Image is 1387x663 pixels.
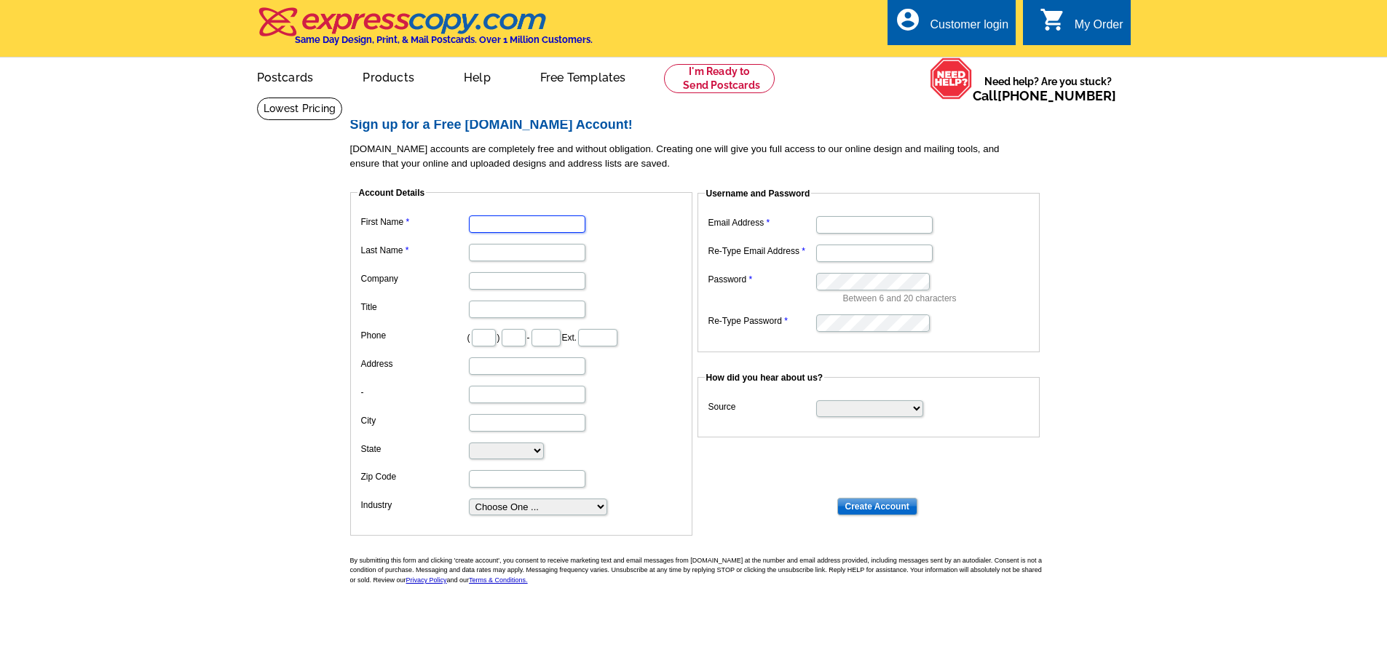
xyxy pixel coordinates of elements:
a: Products [339,59,438,93]
label: Address [361,357,467,370]
label: Title [361,301,467,314]
label: Email Address [708,216,815,229]
a: Free Templates [517,59,649,93]
label: City [361,414,467,427]
a: Postcards [234,59,337,93]
p: [DOMAIN_NAME] accounts are completely free and without obligation. Creating one will give you ful... [350,142,1049,171]
p: Between 6 and 20 characters [843,292,1032,305]
dd: ( ) - Ext. [357,325,685,348]
i: account_circle [895,7,921,33]
legend: Account Details [357,186,427,199]
a: [PHONE_NUMBER] [997,88,1116,103]
label: Phone [361,329,467,342]
a: Terms & Conditions. [469,576,528,584]
label: Industry [361,499,467,512]
div: Customer login [930,18,1008,39]
img: help [930,57,973,100]
a: shopping_cart My Order [1040,16,1123,34]
label: - [361,386,467,399]
a: account_circle Customer login [895,16,1008,34]
label: Password [708,273,815,286]
a: Help [440,59,514,93]
label: Zip Code [361,470,467,483]
label: Re-Type Password [708,314,815,327]
span: Need help? Are you stuck? [973,74,1123,103]
legend: How did you hear about us? [705,371,825,384]
span: Call [973,88,1116,103]
label: Last Name [361,244,467,257]
label: State [361,442,467,456]
div: My Order [1075,18,1123,39]
label: Re-Type Email Address [708,245,815,258]
label: First Name [361,215,467,229]
a: Privacy Policy [406,576,447,584]
h2: Sign up for a Free [DOMAIN_NAME] Account! [350,117,1049,133]
h4: Same Day Design, Print, & Mail Postcards. Over 1 Million Customers. [295,34,593,45]
p: By submitting this form and clicking 'create account', you consent to receive marketing text and ... [350,556,1049,586]
i: shopping_cart [1040,7,1066,33]
a: Same Day Design, Print, & Mail Postcards. Over 1 Million Customers. [257,17,593,45]
legend: Username and Password [705,187,812,200]
label: Source [708,400,815,413]
input: Create Account [837,498,917,515]
label: Company [361,272,467,285]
